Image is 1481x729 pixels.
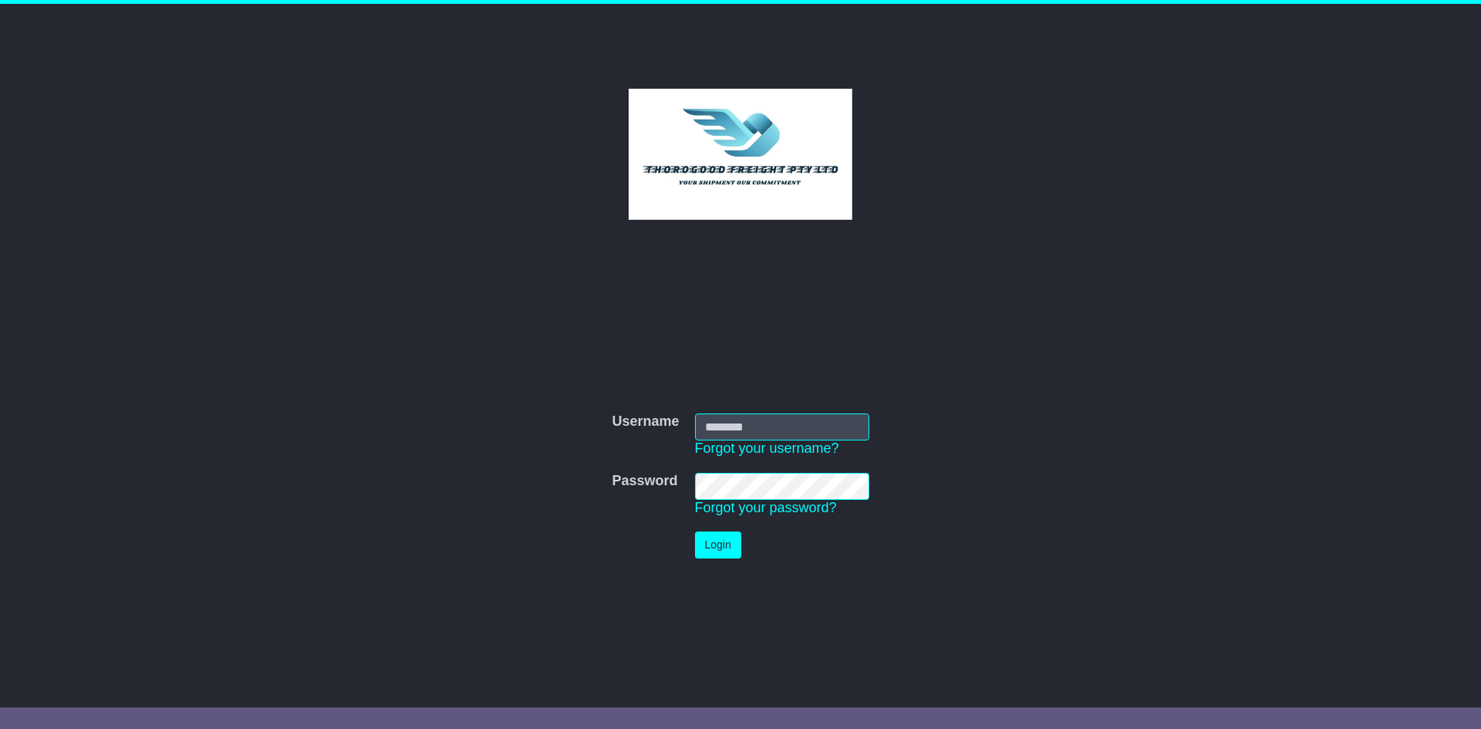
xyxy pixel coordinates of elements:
[612,473,677,490] label: Password
[629,89,853,220] img: Thorogood Freight Pty Ltd
[695,440,839,456] a: Forgot your username?
[612,413,679,430] label: Username
[695,500,837,515] a: Forgot your password?
[695,532,741,559] button: Login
